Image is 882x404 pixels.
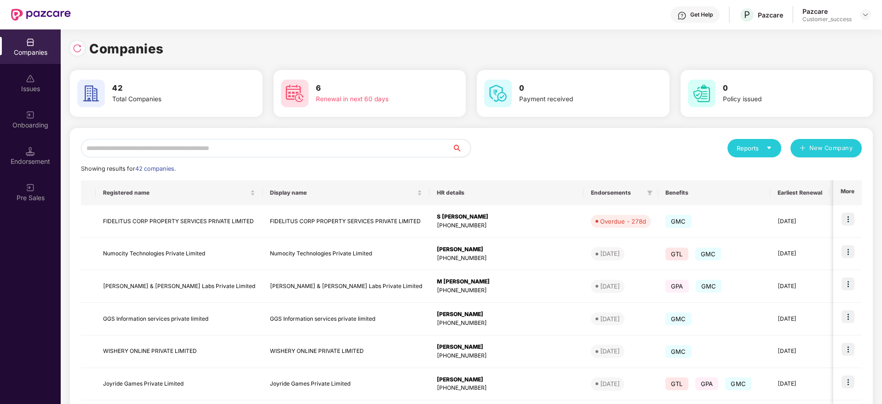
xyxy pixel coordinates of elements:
td: GGS Information services private limited [96,303,263,335]
div: [DATE] [600,379,620,388]
td: Joyride Games Private Limited [263,368,430,401]
img: icon [842,245,854,258]
img: icon [842,310,854,323]
div: [DATE] [600,282,620,291]
td: [DATE] [770,335,830,368]
h3: 42 [112,82,228,94]
span: GTL [665,377,688,390]
span: GTL [665,248,688,260]
div: Total Companies [112,94,228,104]
span: GMC [665,345,692,358]
span: GMC [696,280,722,293]
div: Customer_success [802,16,852,23]
th: Benefits [658,180,770,205]
div: Get Help [690,11,713,18]
img: icon [842,343,854,356]
th: Earliest Renewal [770,180,830,205]
img: svg+xml;base64,PHN2ZyBpZD0iSXNzdWVzX2Rpc2FibGVkIiB4bWxucz0iaHR0cDovL3d3dy53My5vcmcvMjAwMC9zdmciIH... [26,74,35,83]
img: New Pazcare Logo [11,9,71,21]
h3: 0 [723,82,839,94]
span: GPA [695,377,719,390]
div: Overdue - 278d [600,217,646,226]
div: Reports [737,144,772,153]
span: GMC [665,312,692,325]
td: WISHERY ONLINE PRIVATE LIMITED [263,335,430,368]
h1: Companies [89,39,164,59]
img: svg+xml;base64,PHN2ZyB3aWR0aD0iMTQuNSIgaGVpZ2h0PSIxNC41IiB2aWV3Qm94PSIwIDAgMTYgMTYiIGZpbGw9Im5vbm... [26,147,35,156]
div: [PHONE_NUMBER] [437,254,576,263]
div: Renewal in next 60 days [316,94,432,104]
td: GGS Information services private limited [263,303,430,335]
span: search [452,144,470,152]
div: [PHONE_NUMBER] [437,352,576,360]
th: HR details [430,180,584,205]
th: More [833,180,862,205]
div: [DATE] [600,314,620,323]
span: Showing results for [81,165,176,172]
td: [PERSON_NAME] & [PERSON_NAME] Labs Private Limited [96,270,263,303]
span: Display name [270,189,415,196]
span: 42 companies. [135,165,176,172]
div: [PERSON_NAME] [437,245,576,254]
th: Issues [830,180,869,205]
span: GPA [665,280,689,293]
span: Endorsements [591,189,643,196]
div: [PERSON_NAME] [437,343,576,352]
div: [PHONE_NUMBER] [437,384,576,392]
img: svg+xml;base64,PHN2ZyBpZD0iSGVscC0zMngzMiIgeG1sbnM9Imh0dHA6Ly93d3cudzMub3JnLzIwMDAvc3ZnIiB3aWR0aD... [677,11,687,20]
div: S [PERSON_NAME] [437,213,576,221]
button: search [452,139,471,157]
div: [PERSON_NAME] [437,310,576,319]
span: P [744,9,750,20]
div: Pazcare [758,11,783,19]
span: filter [645,187,654,198]
span: GMC [695,248,722,260]
td: Joyride Games Private Limited [96,368,263,401]
td: Numocity Technologies Private Limited [96,238,263,271]
img: svg+xml;base64,PHN2ZyB4bWxucz0iaHR0cDovL3d3dy53My5vcmcvMjAwMC9zdmciIHdpZHRoPSI2MCIgaGVpZ2h0PSI2MC... [281,80,309,107]
th: Display name [263,180,430,205]
td: WISHERY ONLINE PRIVATE LIMITED [96,335,263,368]
img: svg+xml;base64,PHN2ZyBpZD0iRHJvcGRvd24tMzJ4MzIiIHhtbG5zPSJodHRwOi8vd3d3LnczLm9yZy8yMDAwL3N2ZyIgd2... [862,11,869,18]
span: caret-down [766,145,772,151]
div: [DATE] [600,249,620,258]
img: svg+xml;base64,PHN2ZyBpZD0iUmVsb2FkLTMyeDMyIiB4bWxucz0iaHR0cDovL3d3dy53My5vcmcvMjAwMC9zdmciIHdpZH... [73,44,82,53]
img: icon [842,375,854,388]
h3: 6 [316,82,432,94]
div: [PHONE_NUMBER] [437,286,576,295]
img: icon [842,213,854,225]
th: Registered name [96,180,263,205]
div: [DATE] [600,346,620,356]
img: svg+xml;base64,PHN2ZyB4bWxucz0iaHR0cDovL3d3dy53My5vcmcvMjAwMC9zdmciIHdpZHRoPSI2MCIgaGVpZ2h0PSI2MC... [688,80,716,107]
td: [DATE] [770,270,830,303]
img: svg+xml;base64,PHN2ZyBpZD0iQ29tcGFuaWVzIiB4bWxucz0iaHR0cDovL3d3dy53My5vcmcvMjAwMC9zdmciIHdpZHRoPS... [26,38,35,47]
button: plusNew Company [790,139,862,157]
td: [DATE] [770,368,830,401]
td: [DATE] [770,205,830,238]
div: M [PERSON_NAME] [437,277,576,286]
span: Registered name [103,189,248,196]
div: Payment received [519,94,635,104]
img: svg+xml;base64,PHN2ZyB3aWR0aD0iMjAiIGhlaWdodD0iMjAiIHZpZXdCb3g9IjAgMCAyMCAyMCIgZmlsbD0ibm9uZSIgeG... [26,110,35,120]
td: [DATE] [770,238,830,271]
span: plus [800,145,806,152]
div: Policy issued [723,94,839,104]
img: svg+xml;base64,PHN2ZyB3aWR0aD0iMjAiIGhlaWdodD0iMjAiIHZpZXdCb3g9IjAgMCAyMCAyMCIgZmlsbD0ibm9uZSIgeG... [26,183,35,192]
span: GMC [725,377,751,390]
span: GMC [665,215,692,228]
div: [PERSON_NAME] [437,375,576,384]
img: icon [842,277,854,290]
img: svg+xml;base64,PHN2ZyB4bWxucz0iaHR0cDovL3d3dy53My5vcmcvMjAwMC9zdmciIHdpZHRoPSI2MCIgaGVpZ2h0PSI2MC... [77,80,105,107]
td: Numocity Technologies Private Limited [263,238,430,271]
div: [PHONE_NUMBER] [437,319,576,328]
td: FIDELITUS CORP PROPERTY SERVICES PRIVATE LIMITED [263,205,430,238]
td: [DATE] [770,303,830,335]
div: Pazcare [802,7,852,16]
div: [PHONE_NUMBER] [437,221,576,230]
td: [PERSON_NAME] & [PERSON_NAME] Labs Private Limited [263,270,430,303]
h3: 0 [519,82,635,94]
span: filter [647,190,653,196]
td: FIDELITUS CORP PROPERTY SERVICES PRIVATE LIMITED [96,205,263,238]
span: New Company [809,144,853,153]
img: svg+xml;base64,PHN2ZyB4bWxucz0iaHR0cDovL3d3dy53My5vcmcvMjAwMC9zdmciIHdpZHRoPSI2MCIgaGVpZ2h0PSI2MC... [484,80,512,107]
